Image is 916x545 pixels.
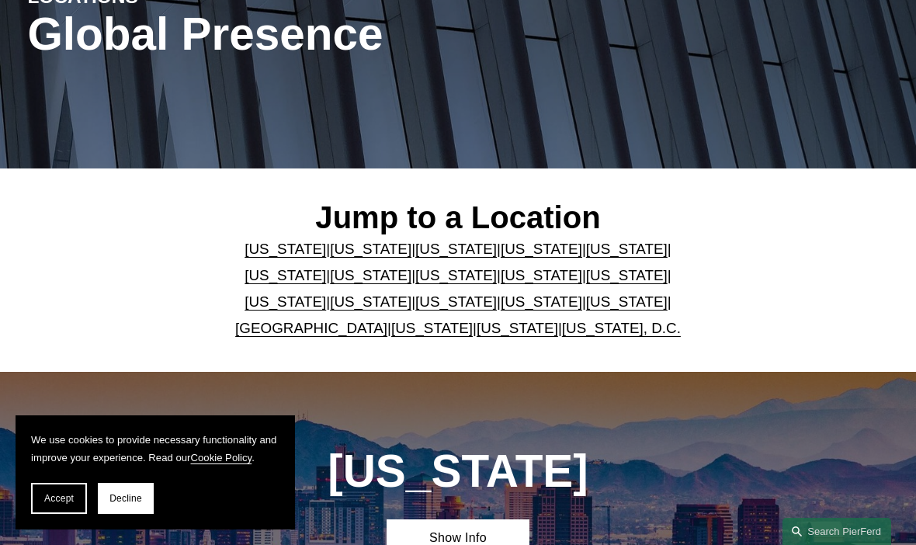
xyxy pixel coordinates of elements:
h1: [US_STATE] [279,446,637,498]
a: [US_STATE] [330,293,411,310]
a: [US_STATE] [391,320,473,336]
section: Cookie banner [16,415,295,529]
a: [US_STATE] [586,293,668,310]
p: | | | | | | | | | | | | | | | | | | [206,236,709,342]
a: [US_STATE] [586,267,668,283]
a: [US_STATE] [501,241,582,257]
h2: Jump to a Location [206,199,709,237]
a: [US_STATE] [245,241,326,257]
a: [US_STATE] [415,241,497,257]
button: Accept [31,483,87,514]
a: [US_STATE] [501,267,582,283]
a: [US_STATE] [586,241,668,257]
a: [US_STATE] [415,293,497,310]
a: [US_STATE] [501,293,582,310]
a: [GEOGRAPHIC_DATA] [235,320,387,336]
a: [US_STATE] [330,267,411,283]
span: Accept [44,493,74,504]
h1: Global Presence [27,9,601,61]
a: [US_STATE] [245,293,326,310]
a: Search this site [782,518,891,545]
span: Decline [109,493,142,504]
p: We use cookies to provide necessary functionality and improve your experience. Read our . [31,431,279,467]
a: Cookie Policy [191,452,252,463]
a: [US_STATE] [415,267,497,283]
a: [US_STATE], D.C. [562,320,681,336]
a: [US_STATE] [245,267,326,283]
button: Decline [98,483,154,514]
a: [US_STATE] [330,241,411,257]
a: [US_STATE] [477,320,558,336]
